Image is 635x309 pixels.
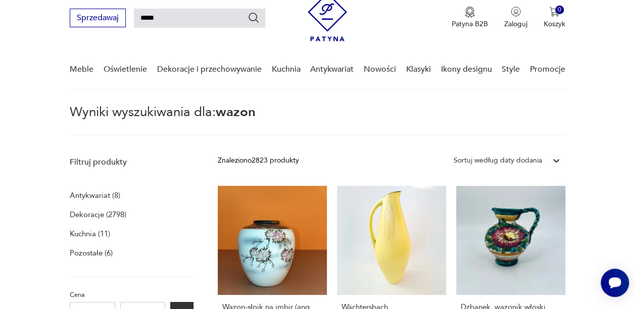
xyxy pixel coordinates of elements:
[452,19,488,29] p: Patyna B2B
[511,7,521,17] img: Ikonka użytkownika
[465,7,475,18] img: Ikona medalu
[530,50,565,89] a: Promocje
[70,246,113,260] a: Pozostałe (6)
[555,6,564,14] div: 0
[601,269,629,297] iframe: Smartsupp widget button
[70,289,193,300] p: Cena
[544,7,565,29] button: 0Koszyk
[70,9,126,27] button: Sprzedawaj
[218,155,299,166] div: Znaleziono 2823 produkty
[70,208,126,222] a: Dekoracje (2798)
[544,19,565,29] p: Koszyk
[70,106,565,135] p: Wyniki wyszukiwania dla:
[454,155,542,166] div: Sortuj według daty dodania
[271,50,300,89] a: Kuchnia
[504,19,527,29] p: Zaloguj
[70,227,110,241] a: Kuchnia (11)
[452,7,488,29] a: Ikona medaluPatyna B2B
[70,188,120,202] a: Antykwariat (8)
[216,103,256,121] span: wazon
[406,50,431,89] a: Klasyki
[104,50,147,89] a: Oświetlenie
[452,7,488,29] button: Patyna B2B
[157,50,262,89] a: Dekoracje i przechowywanie
[364,50,396,89] a: Nowości
[441,50,492,89] a: Ikony designu
[502,50,520,89] a: Style
[70,157,193,168] p: Filtruj produkty
[70,50,93,89] a: Meble
[504,7,527,29] button: Zaloguj
[310,50,354,89] a: Antykwariat
[70,15,126,22] a: Sprzedawaj
[248,12,260,24] button: Szukaj
[549,7,559,17] img: Ikona koszyka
